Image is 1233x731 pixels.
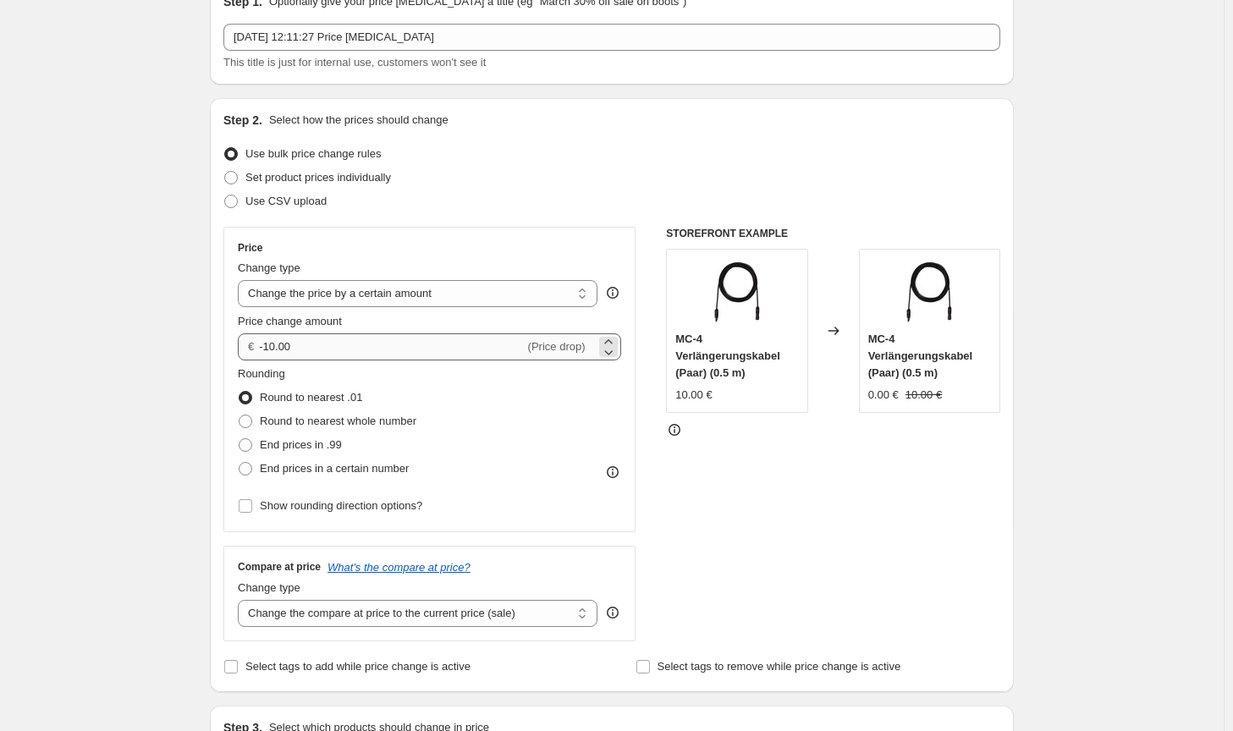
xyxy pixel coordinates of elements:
[223,56,486,69] span: This title is just for internal use, customers won't see it
[703,258,771,326] img: kabel.3_1_80x.webp
[260,462,409,475] span: End prices in a certain number
[868,387,899,404] div: 0.00 €
[868,333,973,379] span: MC-4 Verlängerungskabel (Paar) (0.5 m)
[238,261,300,274] span: Change type
[245,147,381,160] span: Use bulk price change rules
[269,112,449,129] p: Select how the prices should change
[238,560,321,574] h3: Compare at price
[248,340,254,353] span: €
[675,333,780,379] span: MC-4 Verlängerungskabel (Paar) (0.5 m)
[238,241,262,255] h3: Price
[604,604,621,621] div: help
[528,340,586,353] span: (Price drop)
[328,561,471,574] button: What's the compare at price?
[260,499,422,512] span: Show rounding direction options?
[260,415,416,427] span: Round to nearest whole number
[905,387,942,404] strike: 10.00 €
[238,367,285,380] span: Rounding
[260,391,362,404] span: Round to nearest .01
[675,387,712,404] div: 10.00 €
[223,112,262,129] h2: Step 2.
[238,315,342,327] span: Price change amount
[604,284,621,301] div: help
[245,660,471,673] span: Select tags to add while price change is active
[238,581,300,594] span: Change type
[260,438,342,451] span: End prices in .99
[666,227,1000,240] h6: STOREFRONT EXAMPLE
[223,24,1000,51] input: 30% off holiday sale
[245,171,391,184] span: Set product prices individually
[658,660,901,673] span: Select tags to remove while price change is active
[895,258,963,326] img: kabel.3_1_80x.webp
[245,195,327,207] span: Use CSV upload
[259,333,524,360] input: -10.00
